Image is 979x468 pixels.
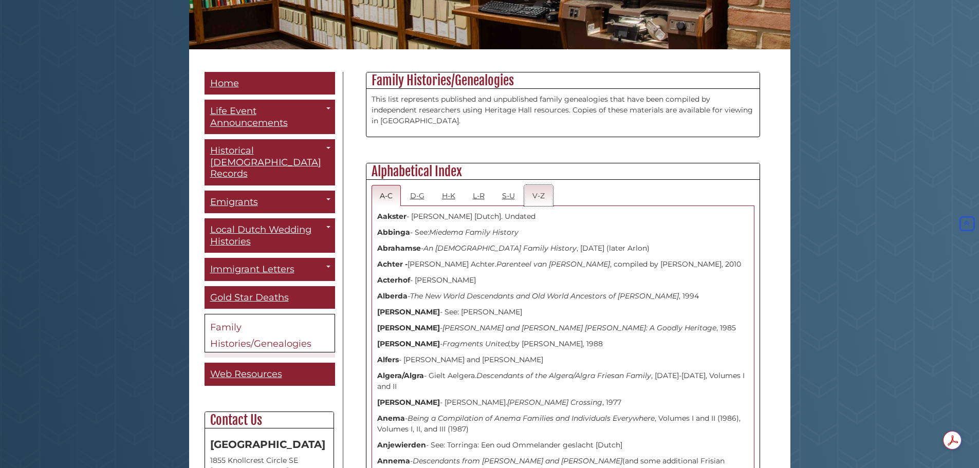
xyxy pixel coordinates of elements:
[205,314,335,352] a: Family Histories/Genealogies
[366,163,760,180] h2: Alphabetical Index
[210,438,325,451] strong: [GEOGRAPHIC_DATA]
[377,275,749,286] p: - [PERSON_NAME]
[377,291,749,302] p: - , 1994
[377,323,749,333] p: - , 1985
[465,185,493,206] a: L-R
[377,413,749,435] p: - , Volumes I and II (1986), Volumes I, II, and III (1987)
[205,286,335,309] a: Gold Star Deaths
[377,307,749,317] p: - See: [PERSON_NAME]
[210,224,311,247] span: Local Dutch Wedding Histories
[377,228,410,237] strong: Abbinga
[957,219,976,229] a: Back to Top
[442,323,716,332] i: [PERSON_NAME] and [PERSON_NAME] [PERSON_NAME]: A Goodly Heritage
[210,292,289,303] span: Gold Star Deaths
[410,291,679,301] i: The New World Descendants and Old World Ancestors of [PERSON_NAME]
[377,259,749,270] p: [PERSON_NAME] Achter. , compiled by [PERSON_NAME], 2010
[423,244,577,253] i: An [DEMOGRAPHIC_DATA] Family History
[377,371,424,380] strong: Algera/Algra
[429,228,519,237] i: Miedema Family History
[507,398,602,407] i: [PERSON_NAME] Crossing
[377,227,749,238] p: - See:
[377,354,749,365] p: - [PERSON_NAME] and [PERSON_NAME]
[210,322,311,349] span: Family Histories/Genealogies
[377,244,421,253] strong: Abrahamse
[524,185,553,206] a: V-Z
[476,371,651,380] i: Descendants of the Algera/Algra Friesan Family
[205,363,335,386] a: Web Resources
[408,414,655,423] i: Being a Compilation of Anema Families and Individuals Everywhere
[205,412,334,428] h2: Contact Us
[372,94,754,126] p: This list represents published and unpublished family genealogies that have been compiled by inde...
[205,191,335,214] a: Emigrants
[442,339,511,348] i: Fragments United,
[377,307,440,316] strong: [PERSON_NAME]
[210,78,239,89] span: Home
[377,323,440,332] strong: [PERSON_NAME]
[210,196,258,208] span: Emigrants
[377,398,440,407] strong: [PERSON_NAME]
[434,185,464,206] a: H-K
[377,355,399,364] strong: Alfers
[494,185,523,206] a: S-U
[210,264,294,275] span: Immigrant Letters
[377,212,407,221] strong: Aakster
[205,100,335,134] a: Life Event Announcements
[377,291,408,301] strong: Alberda
[205,72,335,95] a: Home
[366,72,760,89] h2: Family Histories/Genealogies
[205,139,335,185] a: Historical [DEMOGRAPHIC_DATA] Records
[377,211,749,222] p: - [PERSON_NAME] [Dutch]. Undated
[205,258,335,281] a: Immigrant Letters
[377,456,410,465] strong: Annema
[402,185,433,206] a: D-G
[377,259,408,269] strong: Achter -
[377,414,405,423] strong: Anema
[377,397,749,408] p: - [PERSON_NAME]. , 1977
[377,243,749,254] p: - , [DATE] (later Arlon)
[377,339,749,349] p: - by [PERSON_NAME], 1988
[413,456,622,465] i: Descendants from [PERSON_NAME] and [PERSON_NAME]
[372,185,401,206] a: A-C
[205,218,335,253] a: Local Dutch Wedding Histories
[377,440,426,450] strong: Anjewierden
[210,105,288,128] span: Life Event Announcements
[377,275,410,285] strong: Acterhof
[377,339,440,348] strong: [PERSON_NAME]
[210,368,282,380] span: Web Resources
[377,370,749,392] p: - Gielt Aelgera. , [DATE]-[DATE], Volumes I and II
[377,440,749,451] p: - See: Torringa: Een oud Ommelander geslacht [Dutch]
[210,145,321,179] span: Historical [DEMOGRAPHIC_DATA] Records
[496,259,610,269] i: Parenteel van [PERSON_NAME]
